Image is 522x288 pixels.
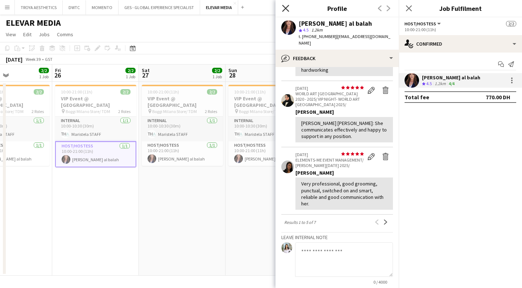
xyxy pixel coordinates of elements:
[299,34,336,39] span: t. [PHONE_NUMBER]
[405,93,429,101] div: Total fee
[299,20,372,27] div: [PERSON_NAME] al balah
[275,4,399,13] h3: Profile
[422,74,480,81] div: [PERSON_NAME] al balah
[207,89,217,95] span: 2/2
[399,4,522,13] h3: Job Fulfilment
[148,89,179,95] span: 10:00-21:00 (11h)
[63,0,86,14] button: DWTC
[142,117,223,141] app-card-role: Internal1/110:00-10:30 (30m)Maristela STAFF
[6,56,22,63] div: [DATE]
[142,95,223,108] h3: VIP Event @ [GEOGRAPHIC_DATA]
[426,81,432,86] span: 4.5
[39,68,49,73] span: 2/2
[55,117,136,141] app-card-role: Internal1/110:00-10:30 (30m)Maristela STAFF
[486,93,510,101] div: 770.00 DH
[212,68,222,73] span: 2/2
[303,27,308,33] span: 4.5
[55,141,136,167] app-card-role: Host/Hostess1/110:00-21:00 (11h)[PERSON_NAME] al balah
[15,0,63,14] button: TROYA AESTHETICS
[3,30,19,39] a: View
[20,30,34,39] a: Edit
[506,21,516,26] span: 2/2
[45,57,53,62] div: GST
[228,117,310,141] app-card-role: Internal1/110:00-10:30 (30m)Maristela STAFF
[399,35,522,53] div: Confirmed
[86,0,119,14] button: MOMENTO
[301,180,387,207] div: Very professional, good grooming, punctual, switched on and smart, reliable and good communicatio...
[234,89,266,95] span: 10:00-21:00 (11h)
[118,109,130,114] span: 2 Roles
[295,109,393,115] div: [PERSON_NAME]
[212,74,222,79] div: 1 Job
[228,67,237,74] span: Sun
[295,91,364,107] p: WORLD ART [GEOGRAPHIC_DATA] 2020 - 2025/ VIP NIGHT- WORLD ART [GEOGRAPHIC_DATA] 2025/
[239,109,283,114] span: Boggi Milano Store/ TDM
[36,30,53,39] a: Jobs
[119,0,200,14] button: GES - GLOBAL EXPERIENCE SPECIALIST
[120,89,130,95] span: 2/2
[228,85,310,166] app-job-card: 10:00-21:00 (11h)2/2VIP Event @ [GEOGRAPHIC_DATA] Boggi Milano Store/ TDM2 RolesInternal1/110:00-...
[141,71,150,79] span: 27
[23,31,32,38] span: Edit
[228,141,310,166] app-card-role: Host/Hostess1/110:00-21:00 (11h)[PERSON_NAME] al balah
[281,234,393,241] h3: Leave internal note
[299,34,390,46] span: | [EMAIL_ADDRESS][DOMAIN_NAME]
[301,120,387,140] div: [PERSON_NAME] [PERSON_NAME]: She communicates effectively and happy to support in any position.
[310,27,324,33] span: 1.2km
[6,31,16,38] span: View
[142,141,223,166] app-card-role: Host/Hostess1/110:00-21:00 (11h)[PERSON_NAME] al balah
[433,81,447,87] div: 1.2km
[55,67,61,74] span: Fri
[61,89,92,95] span: 10:00-21:00 (11h)
[55,95,136,108] h3: VIP Event @ [GEOGRAPHIC_DATA]
[142,85,223,166] app-job-card: 10:00-21:00 (11h)2/2VIP Event @ [GEOGRAPHIC_DATA] Boggi Milano Store/ TDM2 RolesInternal1/110:00-...
[152,109,197,114] span: Boggi Milano Store/ TDM
[126,74,135,79] div: 1 Job
[405,21,442,26] button: Host/Hostess
[449,81,455,86] app-skills-label: 4/4
[125,68,136,73] span: 2/2
[39,31,50,38] span: Jobs
[368,279,393,285] span: 0 / 4000
[24,57,42,62] span: Week 39
[66,109,110,114] span: Boggi Milano Store/ TDM
[228,95,310,108] h3: VIP Event @ [GEOGRAPHIC_DATA]
[39,74,49,79] div: 1 Job
[205,109,217,114] span: 2 Roles
[405,27,516,32] div: 10:00-21:00 (11h)
[54,71,61,79] span: 26
[295,170,393,176] div: [PERSON_NAME]
[200,0,238,14] button: ELEVAR MEDIA
[295,152,364,157] p: [DATE]
[32,109,44,114] span: 2 Roles
[34,89,44,95] span: 2/2
[142,67,150,74] span: Sat
[295,157,364,168] p: ELEMENTS-ME EVENT MANAGEMENT/ [PERSON_NAME][DATE] 2025/
[275,50,399,67] div: Feedback
[54,30,76,39] a: Comms
[405,21,436,26] span: Host/Hostess
[227,71,237,79] span: 28
[295,85,364,91] p: [DATE]
[55,85,136,167] app-job-card: 10:00-21:00 (11h)2/2VIP Event @ [GEOGRAPHIC_DATA] Boggi Milano Store/ TDM2 RolesInternal1/110:00-...
[6,17,61,28] h1: ELEVAR MEDIA
[281,220,319,225] span: Results 1 to 5 of 7
[57,31,73,38] span: Comms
